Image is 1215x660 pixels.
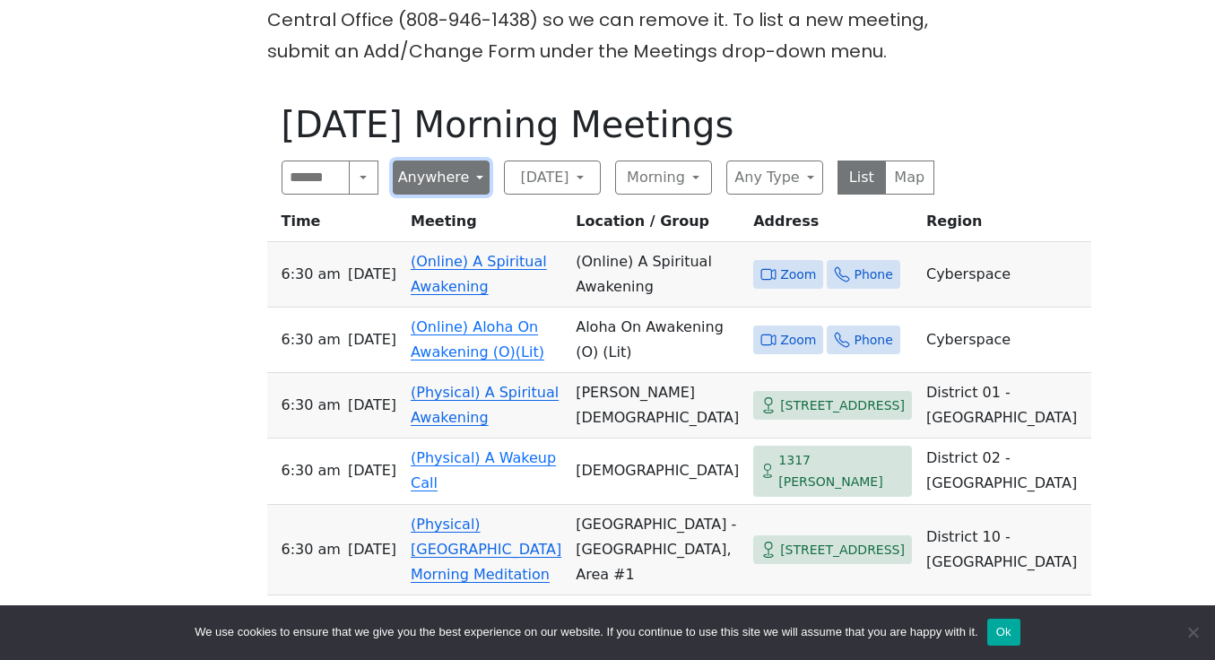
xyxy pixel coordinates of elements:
span: We use cookies to ensure that we give you the best experience on our website. If you continue to ... [195,623,977,641]
span: Zoom [780,329,816,352]
span: [STREET_ADDRESS] [780,539,905,561]
td: Cyberspace [919,308,1091,373]
td: [DEMOGRAPHIC_DATA] [568,439,746,505]
span: [DATE] [348,327,396,352]
button: Morning [615,161,712,195]
th: Time [267,209,404,242]
span: 6:30 AM [282,537,341,562]
span: 6:30 AM [282,327,341,352]
a: (Online) A Spiritual Awakening [411,253,547,295]
input: Search [282,161,351,195]
td: [PERSON_NAME][DEMOGRAPHIC_DATA] [568,373,746,439]
th: Meeting [404,209,568,242]
button: Anywhere [393,161,490,195]
a: (Physical) A Wakeup Call [411,449,556,491]
span: 6:30 AM [282,393,341,418]
a: (Physical) A Spiritual Awakening [411,384,559,426]
a: (Online) Aloha On Awakening (O)(Lit) [411,318,544,360]
span: [DATE] [348,262,396,287]
span: [STREET_ADDRESS] [780,395,905,417]
th: Region [919,209,1091,242]
button: Map [885,161,934,195]
th: Address [746,209,919,242]
td: Aloha On Awakening (O) (Lit) [568,308,746,373]
span: [DATE] [348,537,396,562]
button: Any Type [726,161,823,195]
span: [DATE] [348,458,396,483]
button: Ok [987,619,1020,646]
button: [DATE] [504,161,601,195]
a: (Physical) [GEOGRAPHIC_DATA] Morning Meditation [411,516,561,583]
td: District 01 - [GEOGRAPHIC_DATA] [919,373,1091,439]
span: Zoom [780,264,816,286]
span: No [1184,623,1202,641]
td: (Online) A Spiritual Awakening [568,242,746,308]
button: Search [349,161,378,195]
td: District 10 - [GEOGRAPHIC_DATA] [919,505,1091,595]
th: Location / Group [568,209,746,242]
span: 6:30 AM [282,262,341,287]
td: Cyberspace [919,242,1091,308]
span: Phone [854,264,892,286]
td: [GEOGRAPHIC_DATA] - [GEOGRAPHIC_DATA], Area #1 [568,505,746,595]
button: List [837,161,887,195]
td: District 02 - [GEOGRAPHIC_DATA] [919,439,1091,505]
h1: [DATE] Morning Meetings [282,103,934,146]
span: Phone [854,329,892,352]
span: [DATE] [348,393,396,418]
span: 1317 [PERSON_NAME] [778,449,905,493]
span: 6:30 AM [282,458,341,483]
